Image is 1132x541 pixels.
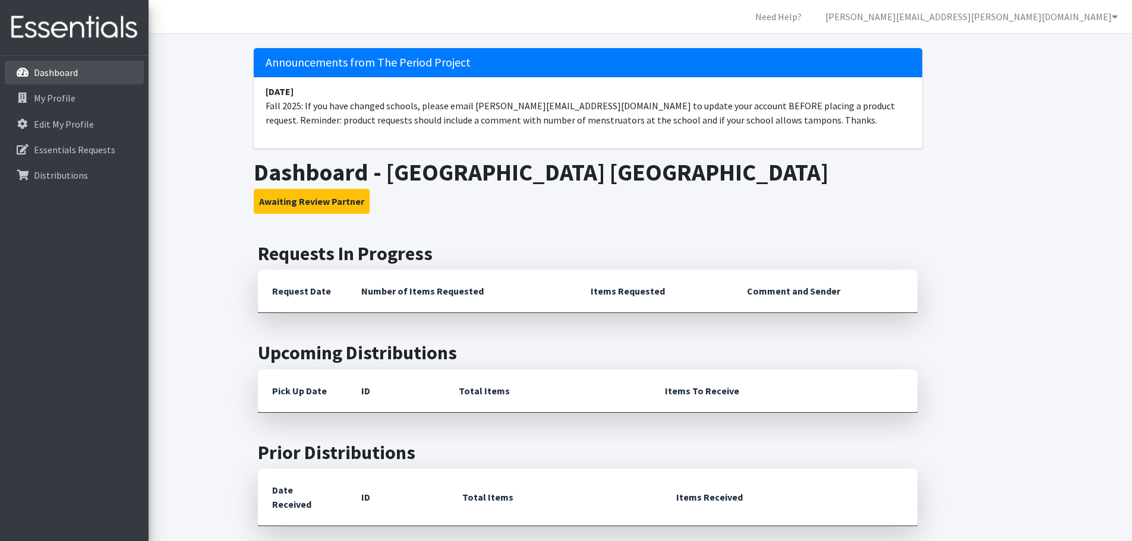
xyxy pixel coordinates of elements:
[5,61,144,84] a: Dashboard
[5,8,144,48] img: HumanEssentials
[254,158,922,186] h1: Dashboard - [GEOGRAPHIC_DATA] [GEOGRAPHIC_DATA]
[258,270,347,313] th: Request Date
[5,112,144,136] a: Edit My Profile
[5,86,144,110] a: My Profile
[662,469,917,526] th: Items Received
[444,369,651,413] th: Total Items
[258,469,347,526] th: Date Received
[258,341,917,364] h2: Upcoming Distributions
[258,441,917,464] h2: Prior Distributions
[258,242,917,265] h2: Requests In Progress
[816,5,1127,29] a: [PERSON_NAME][EMAIL_ADDRESS][PERSON_NAME][DOMAIN_NAME]
[258,369,347,413] th: Pick Up Date
[347,270,576,313] th: Number of Items Requested
[254,77,922,134] li: Fall 2025: If you have changed schools, please email [PERSON_NAME][EMAIL_ADDRESS][DOMAIN_NAME] to...
[254,189,370,214] button: Awaiting Review Partner
[576,270,733,313] th: Items Requested
[266,86,294,97] strong: [DATE]
[733,270,917,313] th: Comment and Sender
[651,369,917,413] th: Items To Receive
[5,138,144,162] a: Essentials Requests
[254,48,922,77] h5: Announcements from The Period Project
[347,369,444,413] th: ID
[746,5,811,29] a: Need Help?
[5,163,144,187] a: Distributions
[347,469,447,526] th: ID
[448,469,662,526] th: Total Items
